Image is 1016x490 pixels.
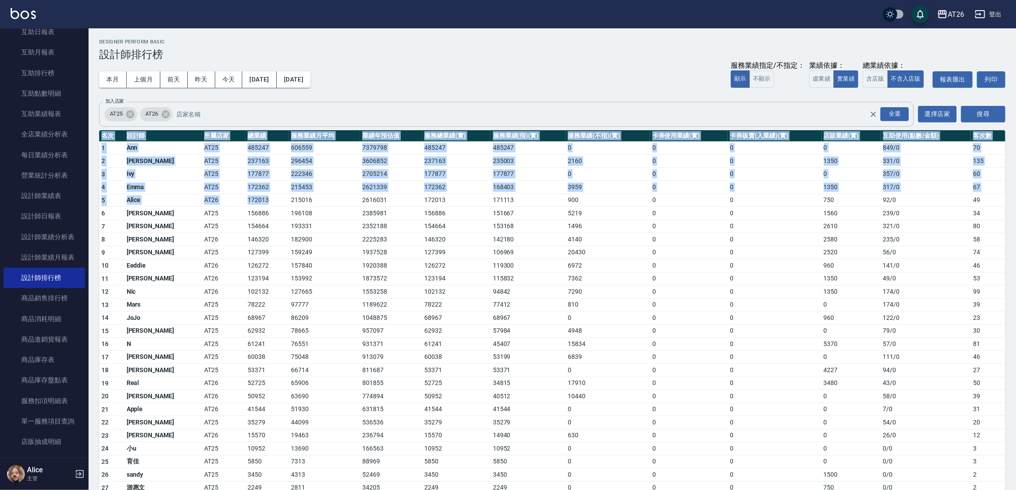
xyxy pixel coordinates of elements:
th: 服務總業績(實) [422,130,491,142]
td: 68967 [422,311,491,325]
td: 215453 [289,181,360,194]
td: 135 [971,155,1005,168]
span: 5 [101,197,105,204]
td: 156886 [245,207,289,220]
span: 4 [101,183,105,191]
button: [DATE] [277,71,310,88]
td: 0 [650,220,728,233]
input: 店家名稱 [174,106,885,122]
a: 商品進銷貨報表 [4,329,85,350]
td: 237163 [422,155,491,168]
td: Ivy [124,167,202,181]
td: 1350 [822,181,881,194]
a: 商品庫存盤點表 [4,370,85,390]
td: 0 [728,324,821,338]
td: 1350 [822,155,881,168]
td: 153168 [491,220,566,233]
a: 商品銷售排行榜 [4,288,85,308]
a: 互助點數明細 [4,83,85,104]
th: 總業績 [245,130,289,142]
td: 357 / 0 [881,167,971,181]
td: 60 [971,167,1005,181]
td: 57984 [491,324,566,338]
td: 4948 [566,324,650,338]
td: 79 / 0 [881,324,971,338]
td: AT25 [202,181,245,194]
a: 商品消耗明細 [4,309,85,329]
td: 78222 [245,298,289,311]
td: 39 [971,298,1005,311]
td: 141 / 0 [881,259,971,272]
button: 實業績 [834,70,858,88]
td: AT25 [202,155,245,168]
td: N [124,338,202,351]
td: 5219 [566,207,650,220]
td: 154664 [422,220,491,233]
a: 設計師業績月報表 [4,247,85,268]
td: 1560 [822,207,881,220]
td: 177877 [422,167,491,181]
td: 172362 [245,181,289,194]
td: 0 [728,259,821,272]
td: 153992 [289,272,360,285]
span: 15 [101,327,109,334]
td: 2610 [822,220,881,233]
span: 1 [101,144,105,152]
td: 0 [650,233,728,246]
span: 22 [101,419,109,426]
td: 53 [971,272,1005,285]
td: 2520 [822,246,881,259]
td: 296454 [289,155,360,168]
a: 設計師業績表 [4,186,85,206]
td: 0 [650,141,728,155]
button: 昨天 [188,71,215,88]
a: 互助日報表 [4,22,85,42]
span: AT25 [105,109,128,118]
button: 報表匯出 [933,71,973,88]
td: 2385981 [360,207,422,220]
td: 172013 [245,194,289,207]
td: AT25 [202,246,245,259]
td: AT26 [202,259,245,272]
td: 127399 [245,246,289,259]
td: Ann [124,141,202,155]
td: 74 [971,246,1005,259]
button: 選擇店家 [918,106,957,122]
td: 127665 [289,285,360,299]
td: 0 [650,207,728,220]
td: 0 [650,324,728,338]
button: Clear [867,108,880,121]
td: Eeddie [124,259,202,272]
td: 49 [971,194,1005,207]
td: 159249 [289,246,360,259]
td: AT26 [202,233,245,246]
td: [PERSON_NAME] [124,324,202,338]
td: 2616031 [360,194,422,207]
td: 1350 [822,285,881,299]
div: 服務業績指定/不指定： [731,61,805,70]
td: 3606852 [360,155,422,168]
td: 2352188 [360,220,422,233]
td: Alice [124,194,202,207]
td: 119300 [491,259,566,272]
span: 13 [101,301,109,308]
td: 0 [822,141,881,155]
td: 193331 [289,220,360,233]
td: 70 [971,141,1005,155]
td: 237163 [245,155,289,168]
td: 0 [728,220,821,233]
span: 24 [101,445,109,452]
td: Mars [124,298,202,311]
td: 49 / 0 [881,272,971,285]
td: 6972 [566,259,650,272]
td: 0 [822,298,881,311]
td: AT25 [202,207,245,220]
td: 485247 [491,141,566,155]
td: 0 [822,167,881,181]
span: 19 [101,380,109,387]
a: 全店業績分析表 [4,124,85,144]
td: 0 [728,167,821,181]
button: Open [879,105,911,123]
td: AT26 [202,285,245,299]
td: 68967 [491,311,566,325]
